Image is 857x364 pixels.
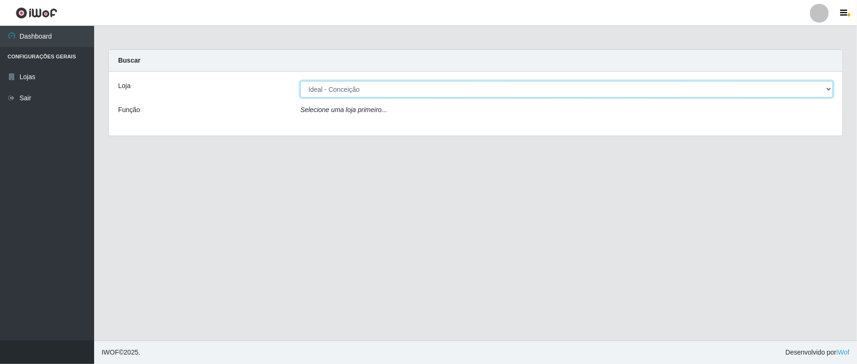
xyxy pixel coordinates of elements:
[118,57,140,64] strong: Buscar
[118,105,140,115] label: Função
[16,7,57,19] img: CoreUI Logo
[836,348,849,356] a: iWof
[102,348,119,356] span: IWOF
[102,348,140,357] span: © 2025 .
[118,81,130,91] label: Loja
[300,106,387,113] i: Selecione uma loja primeiro...
[785,348,849,357] span: Desenvolvido por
